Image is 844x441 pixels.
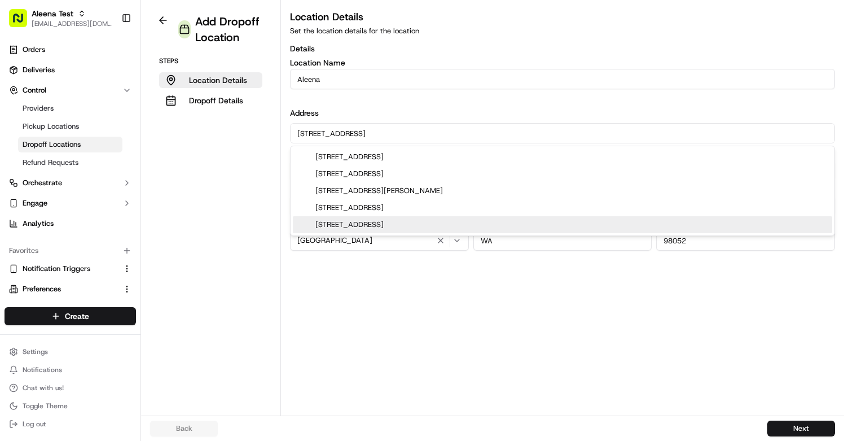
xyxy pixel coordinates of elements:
span: Analytics [23,219,54,229]
p: Welcome 👋 [11,45,205,63]
button: Location Details [159,72,262,88]
input: Got a question? Start typing here... [29,73,203,85]
span: Toggle Theme [23,401,68,411]
button: [GEOGRAPHIC_DATA] [290,230,469,251]
div: Start new chat [38,108,185,119]
span: Notifications [23,365,62,374]
span: [GEOGRAPHIC_DATA] [297,235,372,246]
span: Providers [23,103,54,113]
button: Chat with us! [5,380,136,396]
div: [STREET_ADDRESS] [293,149,832,165]
p: Set the location details for the location [290,26,835,36]
div: Suggestions [290,146,835,236]
div: [STREET_ADDRESS] [293,216,832,233]
h3: Location Details [290,9,835,25]
img: 1736555255976-a54dd68f-1ca7-489b-9aae-adbdc363a1c4 [11,108,32,128]
button: Orchestrate [5,174,136,192]
div: [STREET_ADDRESS] [293,199,832,216]
button: Create [5,307,136,325]
h3: Address [290,107,835,119]
span: Deliveries [23,65,55,75]
span: Pickup Locations [23,121,79,132]
button: Start new chat [192,111,205,125]
div: We're available if you need us! [38,119,143,128]
img: Nash [11,11,34,34]
input: Enter State [473,230,652,251]
a: Providers [18,101,122,116]
div: 📗 [11,165,20,174]
div: [STREET_ADDRESS] [293,165,832,182]
a: Notification Triggers [9,264,118,274]
span: Settings [23,347,48,356]
a: Refund Requests [18,155,122,171]
span: Dropoff Locations [23,139,81,150]
button: Preferences [5,280,136,298]
input: Enter address [290,123,835,143]
a: 📗Knowledge Base [7,159,91,180]
a: Dropoff Locations [18,137,122,152]
div: Favorites [5,242,136,260]
button: Log out [5,416,136,432]
input: Enter Zip Code [656,230,835,251]
span: API Documentation [107,164,181,175]
h1: Add Dropoff Location [195,14,271,45]
span: Orders [23,45,45,55]
button: Notification Triggers [5,260,136,278]
p: Steps [159,56,262,66]
h3: Details [290,43,835,54]
button: Notifications [5,362,136,378]
a: Analytics [5,215,136,233]
a: Preferences [9,284,118,294]
button: Dropoff Details [159,93,262,108]
div: 💻 [95,165,104,174]
a: 💻API Documentation [91,159,186,180]
span: Log out [23,420,46,429]
input: Location name [290,69,835,89]
a: Deliveries [5,61,136,79]
label: Location Name [290,59,835,67]
span: Orchestrate [23,178,62,188]
a: Orders [5,41,136,59]
span: Chat with us! [23,383,64,392]
button: Settings [5,344,136,360]
p: Dropoff Details [189,95,243,106]
a: Pickup Locations [18,119,122,134]
span: Notification Triggers [23,264,90,274]
span: Pylon [112,191,137,200]
button: Aleena Test[EMAIL_ADDRESS][DOMAIN_NAME] [5,5,117,32]
span: Control [23,85,46,95]
button: Toggle Theme [5,398,136,414]
a: Powered byPylon [80,191,137,200]
span: Create [65,311,89,322]
button: [EMAIL_ADDRESS][DOMAIN_NAME] [32,19,112,28]
button: Aleena Test [32,8,73,19]
button: Engage [5,194,136,212]
span: Preferences [23,284,61,294]
div: [STREET_ADDRESS][PERSON_NAME] [293,182,832,199]
span: Engage [23,198,47,208]
span: Knowledge Base [23,164,86,175]
button: Next [767,421,835,436]
button: Control [5,81,136,99]
p: Location Details [189,75,247,86]
span: Refund Requests [23,158,78,168]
